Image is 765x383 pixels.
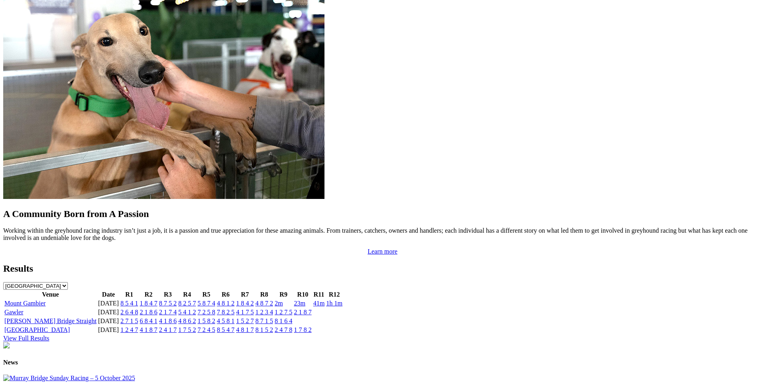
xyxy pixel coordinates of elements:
[236,291,254,299] th: R7
[178,317,196,324] a: 4 8 6 2
[294,300,305,307] a: 23m
[140,326,157,333] a: 4 1 8 7
[255,291,273,299] th: R8
[120,309,138,315] a: 2 6 4 8
[178,291,196,299] th: R4
[236,317,254,324] a: 1 5 2 7
[159,300,177,307] a: 8 7 5 2
[255,317,273,324] a: 8 7 1 5
[120,326,138,333] a: 1 2 4 7
[216,291,235,299] th: R6
[3,359,762,366] h4: News
[198,309,215,315] a: 7 2 5 8
[313,291,325,299] th: R11
[236,326,254,333] a: 4 8 1 7
[3,263,762,274] h2: Results
[3,342,10,348] img: chasers_homepage.jpg
[139,291,158,299] th: R2
[313,300,324,307] a: 41m
[367,248,397,255] a: Learn more
[326,300,342,307] a: 1h 1m
[198,326,215,333] a: 7 2 4 5
[4,291,97,299] th: Venue
[217,317,235,324] a: 4 5 8 1
[159,291,177,299] th: R3
[275,317,292,324] a: 8 1 6 4
[98,326,119,334] td: [DATE]
[120,300,138,307] a: 8 5 4 1
[140,317,157,324] a: 6 8 4 1
[4,309,23,315] a: Gawler
[178,326,196,333] a: 1 7 5 2
[159,309,177,315] a: 2 1 7 4
[98,299,119,307] td: [DATE]
[3,335,49,342] a: View Full Results
[3,209,762,219] h2: A Community Born from A Passion
[197,291,216,299] th: R5
[140,309,157,315] a: 2 1 8 6
[275,326,292,333] a: 2 4 7 8
[275,309,292,315] a: 1 2 7 5
[255,326,273,333] a: 8 1 5 2
[274,291,293,299] th: R9
[3,227,762,242] p: Working within the greyhound racing industry isn’t just a job, it is a passion and true appreciat...
[178,300,196,307] a: 8 2 5 7
[159,326,177,333] a: 2 4 1 7
[120,317,138,324] a: 2 7 1 5
[98,308,119,316] td: [DATE]
[255,309,273,315] a: 1 2 3 4
[294,309,312,315] a: 2 1 8 7
[236,309,254,315] a: 4 1 7 5
[326,291,343,299] th: R12
[178,309,196,315] a: 5 4 1 2
[294,326,312,333] a: 1 7 8 2
[275,300,283,307] a: 2m
[217,300,235,307] a: 4 8 1 2
[4,317,96,324] a: [PERSON_NAME] Bridge Straight
[98,291,119,299] th: Date
[217,326,235,333] a: 8 5 4 7
[140,300,157,307] a: 1 8 4 7
[198,300,215,307] a: 5 8 7 4
[4,326,70,333] a: [GEOGRAPHIC_DATA]
[236,300,254,307] a: 1 8 4 2
[4,300,46,307] a: Mount Gambier
[120,291,139,299] th: R1
[159,317,177,324] a: 4 1 8 6
[98,317,119,325] td: [DATE]
[198,317,215,324] a: 1 5 8 2
[217,309,235,315] a: 7 8 2 5
[294,291,312,299] th: R10
[3,375,135,382] img: Murray Bridge Sunday Racing – 5 October 2025
[255,300,273,307] a: 4 8 7 2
